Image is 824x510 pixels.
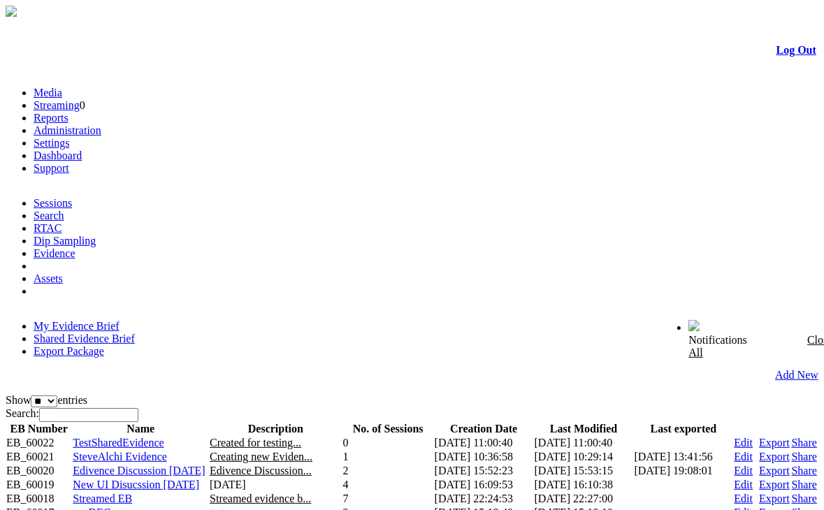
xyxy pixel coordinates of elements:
[776,44,816,56] a: Log Out
[34,87,62,99] a: Media
[759,465,790,476] a: Export
[759,451,790,462] a: Export
[342,422,434,436] th: No. of Sessions: activate to sort column ascending
[34,333,135,344] a: Shared Evidence Brief
[34,247,75,259] a: Evidence
[34,320,120,332] a: My Evidence Brief
[210,451,312,462] span: Creating new Eviden...
[342,492,434,506] td: 7
[39,408,138,422] input: Search:
[73,479,199,490] a: New UI Disucssion [DATE]
[792,451,817,462] a: Share
[34,162,69,174] a: Support
[210,479,246,490] span: [DATE]
[34,235,96,247] a: Dip Sampling
[34,112,68,124] a: Reports
[534,492,634,506] td: [DATE] 22:27:00
[735,437,753,449] a: Edit
[759,437,790,449] a: Export
[34,99,80,111] a: Streaming
[6,6,17,17] img: arrow-3.png
[735,479,753,490] a: Edit
[210,493,311,504] span: Streamed evidence b...
[34,137,70,149] a: Settings
[434,478,534,492] td: [DATE] 16:09:53
[6,464,72,478] td: EB_60020
[434,450,534,464] td: [DATE] 10:36:58
[73,465,205,476] a: Edivence Discussion [DATE]
[6,407,138,419] label: Search:
[342,478,434,492] td: 4
[34,272,63,284] a: Assets
[72,422,209,436] th: Name: activate to sort column ascending
[735,451,753,462] a: Edit
[792,479,817,490] a: Share
[434,492,534,506] td: [DATE] 22:24:53
[73,437,164,449] a: TestSharedEvidence
[688,334,789,359] div: Notifications
[534,422,634,436] th: Last Modified: activate to sort column ascending
[80,99,85,111] span: 0
[73,493,132,504] a: Streamed EB
[634,422,734,436] th: Last exported: activate to sort column ascending
[759,479,790,490] a: Export
[34,150,82,161] a: Dashboard
[6,450,72,464] td: EB_60021
[434,422,534,436] th: Creation Date: activate to sort column ascending
[792,465,817,476] a: Share
[342,436,434,450] td: 0
[759,493,790,504] a: Export
[6,436,72,450] td: EB_60022
[342,450,434,464] td: 1
[34,210,64,221] a: Search
[735,465,753,476] a: Edit
[210,465,312,476] span: Edivence Discussion...
[6,394,87,406] label: Show entries
[792,437,817,449] a: Share
[534,436,634,450] td: [DATE] 11:00:40
[434,436,534,450] td: [DATE] 11:00:40
[73,451,167,462] a: SteveAlchi Evidence
[634,450,734,464] td: [DATE] 13:41:56
[775,369,818,381] a: Add New
[34,197,72,209] a: Sessions
[532,321,660,331] span: Welcome, Subarthi (Administrator)
[634,464,734,478] td: [DATE] 19:08:01
[688,320,700,331] img: bell24.png
[792,493,817,504] a: Share
[342,464,434,478] td: 2
[6,478,72,492] td: EB_60019
[34,124,101,136] a: Administration
[534,478,634,492] td: [DATE] 16:10:38
[534,450,634,464] td: [DATE] 10:29:14
[209,422,342,436] th: Description: activate to sort column ascending
[210,437,301,449] span: Created for testing...
[534,464,634,478] td: [DATE] 15:53:15
[434,464,534,478] td: [DATE] 15:52:23
[34,345,104,357] a: Export Package
[735,493,753,504] a: Edit
[31,395,57,407] select: Showentries
[34,222,62,234] a: RTAC
[6,422,72,436] th: EB Number: activate to sort column ascending
[6,492,72,506] td: EB_60018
